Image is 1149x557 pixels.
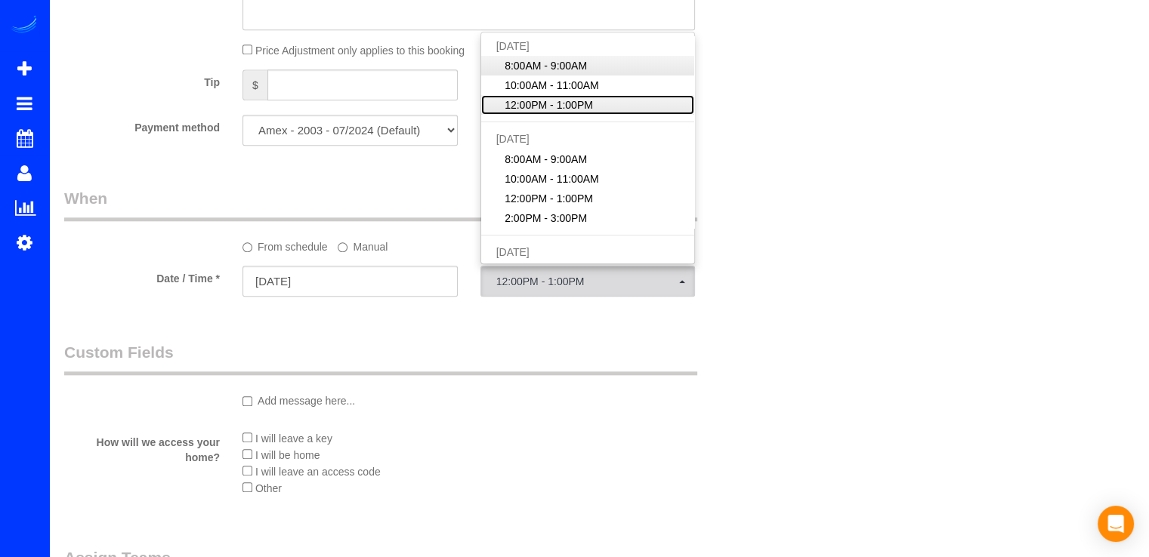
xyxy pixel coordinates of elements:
input: Manual [338,242,347,252]
label: How will we access your home? [53,429,231,465]
span: 2:00PM - 3:00PM [505,211,587,226]
label: Date / Time * [53,266,231,286]
span: $ [242,69,267,100]
div: Open Intercom Messenger [1098,506,1134,542]
span: [DATE] [496,133,530,145]
label: From schedule [242,234,328,254]
span: 12:00PM - 1:00PM [505,191,593,206]
label: Tip [53,69,231,90]
button: 12:00PM - 1:00PM [480,266,696,297]
span: 12:00PM - 1:00PM [505,97,593,112]
span: [DATE] [496,40,530,52]
span: Other [255,482,282,494]
legend: When [64,187,697,221]
span: 10:00AM - 11:00AM [505,171,599,186]
span: I will leave an access code [255,466,381,478]
img: Automaid Logo [9,15,39,36]
input: MM/DD/YYYY [242,266,458,297]
span: 8:00AM - 9:00AM [505,58,587,73]
span: 12:00PM - 1:00PM [496,275,680,288]
input: From schedule [242,242,252,252]
span: [DATE] [496,246,530,258]
span: 8:00AM - 9:00AM [505,152,587,167]
span: Price Adjustment only applies to this booking [255,45,465,57]
label: Payment method [53,115,231,135]
span: 10:00AM - 11:00AM [505,78,599,93]
span: I will be home [255,449,320,461]
legend: Custom Fields [64,341,697,375]
span: I will leave a key [255,432,332,445]
label: Manual [338,234,388,254]
p: Add message here... [258,393,355,408]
